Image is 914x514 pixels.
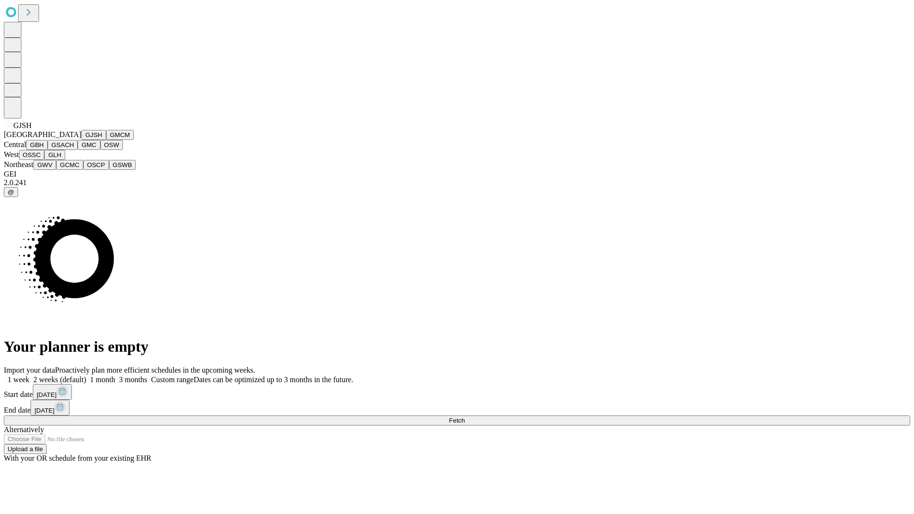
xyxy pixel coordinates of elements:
[78,140,100,150] button: GMC
[30,400,70,415] button: [DATE]
[8,376,30,384] span: 1 week
[100,140,123,150] button: OSW
[33,160,56,170] button: GWV
[4,425,44,434] span: Alternatively
[48,140,78,150] button: GSACH
[4,187,18,197] button: @
[33,384,72,400] button: [DATE]
[44,150,65,160] button: GLH
[4,130,81,138] span: [GEOGRAPHIC_DATA]
[34,407,54,414] span: [DATE]
[119,376,147,384] span: 3 months
[4,384,910,400] div: Start date
[55,366,255,374] span: Proactively plan more efficient schedules in the upcoming weeks.
[33,376,86,384] span: 2 weeks (default)
[151,376,193,384] span: Custom range
[106,130,134,140] button: GMCM
[449,417,465,424] span: Fetch
[4,170,910,178] div: GEI
[13,121,31,129] span: GJSH
[4,415,910,425] button: Fetch
[4,400,910,415] div: End date
[4,150,19,158] span: West
[4,444,47,454] button: Upload a file
[81,130,106,140] button: GJSH
[4,366,55,374] span: Import your data
[109,160,136,170] button: GSWB
[4,160,33,168] span: Northeast
[37,391,57,398] span: [DATE]
[4,338,910,356] h1: Your planner is empty
[83,160,109,170] button: OSCP
[19,150,45,160] button: OSSC
[4,454,151,462] span: With your OR schedule from your existing EHR
[4,140,26,148] span: Central
[26,140,48,150] button: GBH
[8,188,14,196] span: @
[56,160,83,170] button: GCMC
[90,376,115,384] span: 1 month
[4,178,910,187] div: 2.0.241
[194,376,353,384] span: Dates can be optimized up to 3 months in the future.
